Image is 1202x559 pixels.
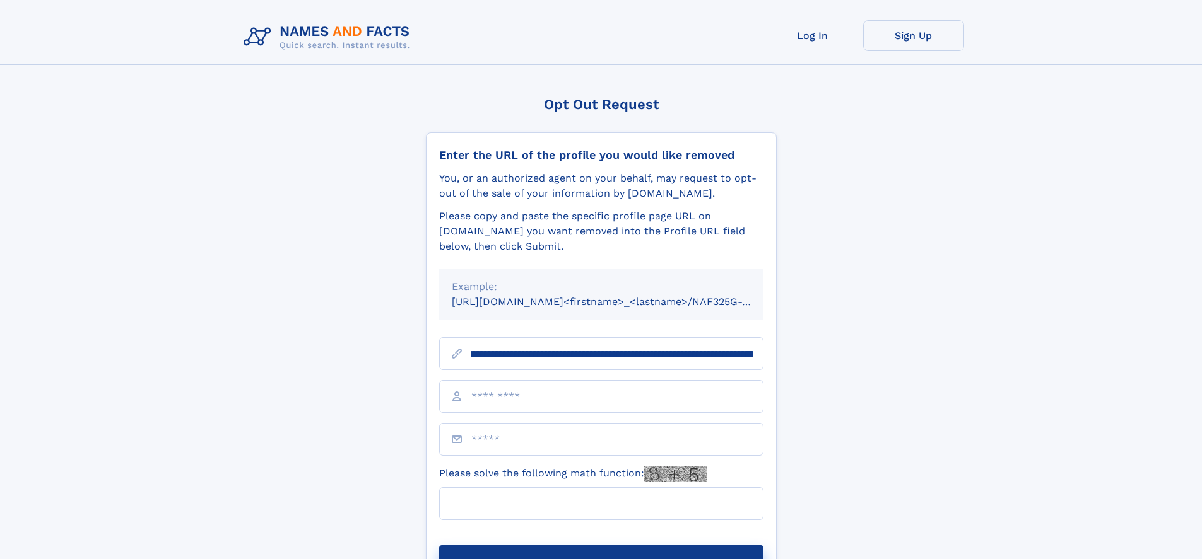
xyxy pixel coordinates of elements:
[452,296,787,308] small: [URL][DOMAIN_NAME]<firstname>_<lastname>/NAF325G-xxxxxxxx
[762,20,863,51] a: Log In
[452,279,751,294] div: Example:
[439,148,763,162] div: Enter the URL of the profile you would like removed
[439,209,763,254] div: Please copy and paste the specific profile page URL on [DOMAIN_NAME] you want removed into the Pr...
[863,20,964,51] a: Sign Up
[239,20,420,54] img: Logo Names and Facts
[426,96,777,112] div: Opt Out Request
[439,466,707,482] label: Please solve the following math function:
[439,171,763,201] div: You, or an authorized agent on your behalf, may request to opt-out of the sale of your informatio...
